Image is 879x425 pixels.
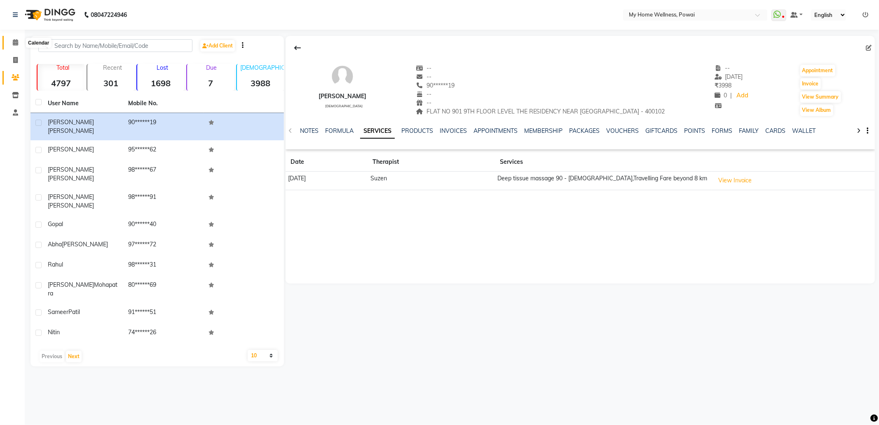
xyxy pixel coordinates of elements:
[189,64,234,71] p: Due
[26,38,51,48] div: Calendar
[62,241,108,248] span: [PERSON_NAME]
[48,175,94,182] span: [PERSON_NAME]
[91,3,127,26] b: 08047224946
[416,108,665,115] span: FLAT NO 901 9TH FLOOR LEVEL THE RESIDENCY NEAR [GEOGRAPHIC_DATA] - 400102
[48,241,62,248] span: Abha
[68,308,80,316] span: Patil
[607,127,639,135] a: VOUCHERS
[570,127,600,135] a: PACKAGES
[715,82,718,89] span: ₹
[48,261,63,268] span: Rahul
[800,104,833,116] button: View Album
[38,39,192,52] input: Search by Name/Mobile/Email/Code
[48,193,94,201] span: [PERSON_NAME]
[495,172,712,190] td: Deep tissue massage 90 - [DEMOGRAPHIC_DATA],Travelling Fare beyond 8 km
[792,127,816,135] a: WALLET
[87,78,135,88] strong: 301
[495,153,712,172] th: Services
[200,40,235,52] a: Add Client
[715,92,727,99] span: 0
[43,94,123,113] th: User Name
[360,124,395,139] a: SERVICES
[800,78,821,90] button: Invoice
[525,127,563,135] a: MEMBERSHIP
[123,94,204,113] th: Mobile No.
[48,281,94,288] span: [PERSON_NAME]
[48,127,94,135] span: [PERSON_NAME]
[330,64,355,89] img: avatar
[38,78,85,88] strong: 4797
[289,40,306,56] div: Back to Client
[715,73,743,80] span: [DATE]
[735,90,750,102] a: Add
[187,78,234,88] strong: 7
[240,64,284,71] p: [DEMOGRAPHIC_DATA]
[368,153,495,172] th: Therapist
[137,78,185,88] strong: 1698
[368,172,495,190] td: Suzen
[41,64,85,71] p: Total
[800,65,835,76] button: Appointment
[48,308,68,316] span: Sameer
[300,127,319,135] a: NOTES
[416,64,431,72] span: --
[325,127,354,135] a: FORMULA
[237,78,284,88] strong: 3988
[141,64,185,71] p: Lost
[48,220,63,228] span: Gopal
[715,64,730,72] span: --
[48,166,94,173] span: [PERSON_NAME]
[286,153,368,172] th: Date
[319,92,366,101] div: [PERSON_NAME]
[48,328,60,336] span: Nitin
[416,90,431,98] span: --
[715,82,731,89] span: 3998
[91,64,135,71] p: Recent
[48,118,94,126] span: [PERSON_NAME]
[48,146,94,153] span: [PERSON_NAME]
[473,127,518,135] a: APPOINTMENTS
[646,127,678,135] a: GIFTCARDS
[440,127,467,135] a: INVOICES
[416,99,431,106] span: --
[401,127,433,135] a: PRODUCTS
[416,73,431,80] span: --
[21,3,77,26] img: logo
[48,202,94,209] span: [PERSON_NAME]
[66,351,82,362] button: Next
[739,127,759,135] a: FAMILY
[730,91,732,100] span: |
[766,127,786,135] a: CARDS
[712,127,733,135] a: FORMS
[325,104,363,108] span: [DEMOGRAPHIC_DATA]
[715,174,756,187] button: View Invoice
[684,127,706,135] a: POINTS
[800,91,841,103] button: View Summary
[286,172,368,190] td: [DATE]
